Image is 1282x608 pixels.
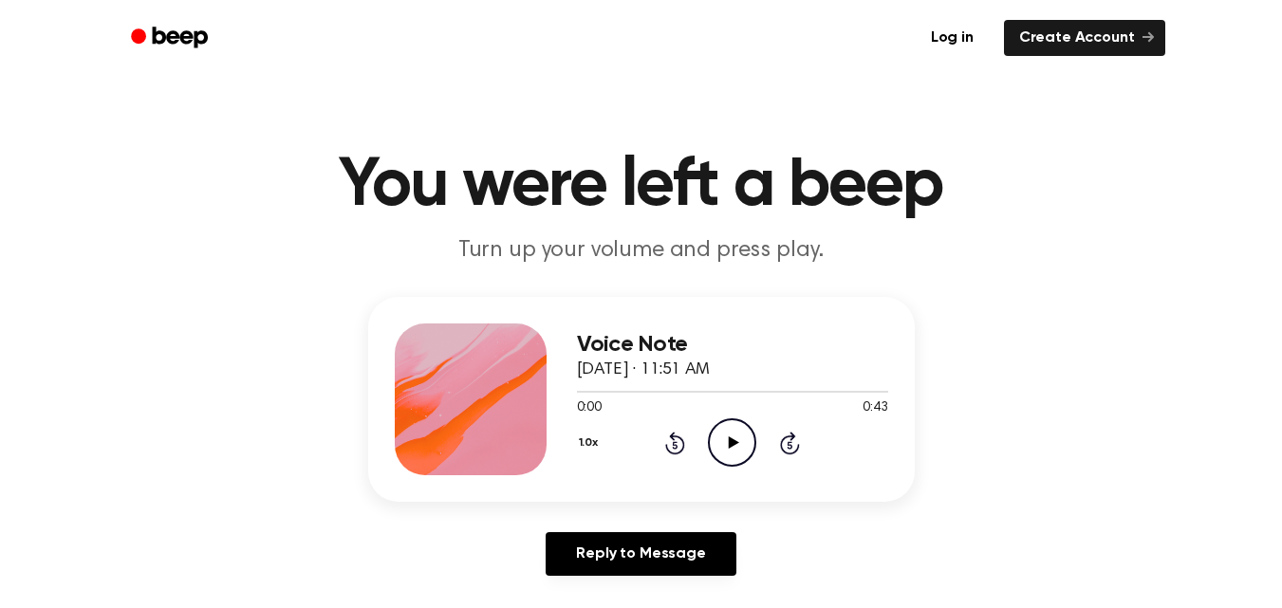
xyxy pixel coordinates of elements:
[546,532,735,576] a: Reply to Message
[118,20,225,57] a: Beep
[577,361,710,378] span: [DATE] · 11:51 AM
[863,398,887,418] span: 0:43
[156,152,1127,220] h1: You were left a beep
[577,427,605,459] button: 1.0x
[277,235,1006,267] p: Turn up your volume and press play.
[577,332,888,358] h3: Voice Note
[1004,20,1165,56] a: Create Account
[577,398,602,418] span: 0:00
[912,16,993,60] a: Log in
